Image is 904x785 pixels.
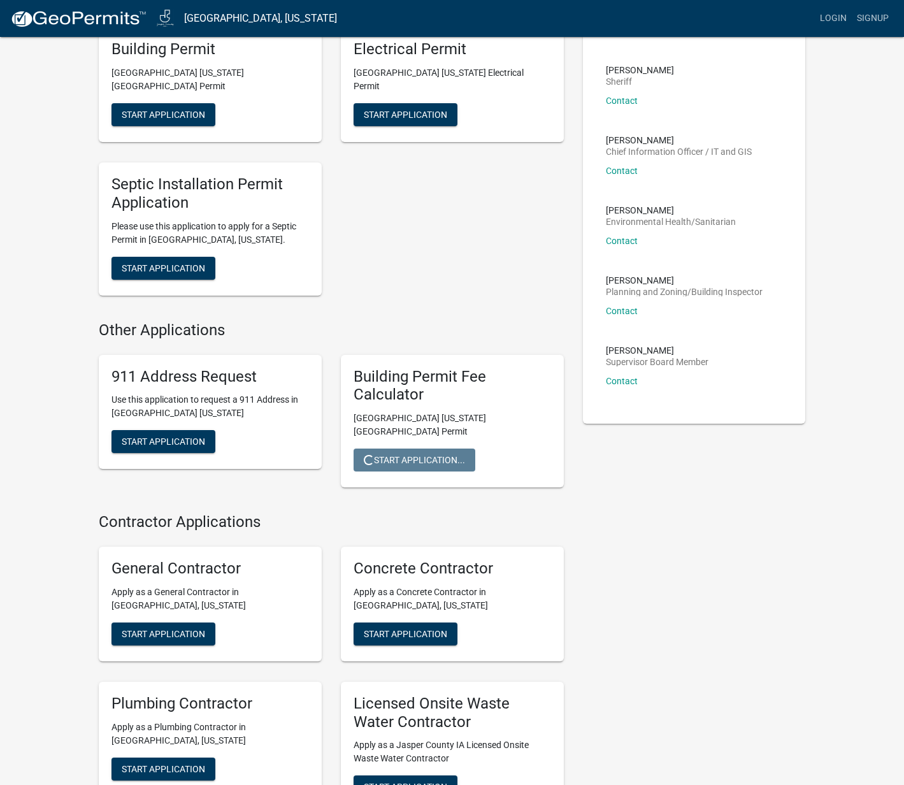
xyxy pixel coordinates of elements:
[606,136,752,145] p: [PERSON_NAME]
[111,586,309,612] p: Apply as a General Contractor in [GEOGRAPHIC_DATA], [US_STATE]
[606,376,638,386] a: Contact
[122,263,205,273] span: Start Application
[606,357,708,366] p: Supervisor Board Member
[606,306,638,316] a: Contact
[852,6,894,31] a: Signup
[606,287,763,296] p: Planning and Zoning/Building Inspector
[364,110,447,120] span: Start Application
[111,220,309,247] p: Please use this application to apply for a Septic Permit in [GEOGRAPHIC_DATA], [US_STATE].
[122,110,205,120] span: Start Application
[606,147,752,156] p: Chief Information Officer / IT and GIS
[184,8,337,29] a: [GEOGRAPHIC_DATA], [US_STATE]
[111,623,215,645] button: Start Application
[111,103,215,126] button: Start Application
[122,763,205,774] span: Start Application
[111,393,309,420] p: Use this application to request a 911 Address in [GEOGRAPHIC_DATA] [US_STATE]
[364,628,447,638] span: Start Application
[815,6,852,31] a: Login
[606,96,638,106] a: Contact
[354,738,551,765] p: Apply as a Jasper County IA Licensed Onsite Waste Water Contractor
[354,559,551,578] h5: Concrete Contractor
[606,66,674,75] p: [PERSON_NAME]
[606,77,674,86] p: Sheriff
[111,721,309,747] p: Apply as a Plumbing Contractor in [GEOGRAPHIC_DATA], [US_STATE]
[354,66,551,93] p: [GEOGRAPHIC_DATA] [US_STATE] Electrical Permit
[122,628,205,638] span: Start Application
[606,276,763,285] p: [PERSON_NAME]
[354,623,457,645] button: Start Application
[99,321,564,498] wm-workflow-list-section: Other Applications
[157,10,174,27] img: Jasper County, Iowa
[111,559,309,578] h5: General Contractor
[606,206,736,215] p: [PERSON_NAME]
[99,321,564,340] h4: Other Applications
[606,236,638,246] a: Contact
[111,66,309,93] p: [GEOGRAPHIC_DATA] [US_STATE][GEOGRAPHIC_DATA] Permit
[364,455,465,465] span: Start Application...
[111,695,309,713] h5: Plumbing Contractor
[354,449,475,472] button: Start Application...
[354,40,551,59] h5: Electrical Permit
[354,368,551,405] h5: Building Permit Fee Calculator
[122,436,205,447] span: Start Application
[111,40,309,59] h5: Building Permit
[111,758,215,781] button: Start Application
[354,412,551,438] p: [GEOGRAPHIC_DATA] [US_STATE][GEOGRAPHIC_DATA] Permit
[111,430,215,453] button: Start Application
[111,257,215,280] button: Start Application
[606,166,638,176] a: Contact
[354,695,551,731] h5: Licensed Onsite Waste Water Contractor
[606,217,736,226] p: Environmental Health/Sanitarian
[111,175,309,212] h5: Septic Installation Permit Application
[606,346,708,355] p: [PERSON_NAME]
[99,513,564,531] h4: Contractor Applications
[111,368,309,386] h5: 911 Address Request
[354,103,457,126] button: Start Application
[354,586,551,612] p: Apply as a Concrete Contractor in [GEOGRAPHIC_DATA], [US_STATE]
